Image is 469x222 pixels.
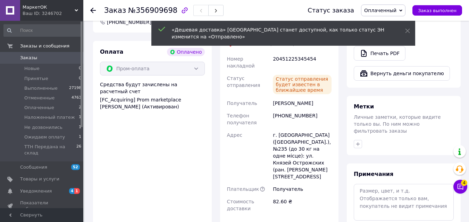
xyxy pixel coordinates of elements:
[23,10,83,17] div: Ваш ID: 3246702
[74,188,80,194] span: 1
[90,7,96,14] div: Вернуться назад
[227,186,259,192] span: Плательщик
[354,66,450,81] button: Вернуть деньги покупателю
[79,134,81,140] span: 1
[24,134,65,140] span: Ожидаем оплату
[461,180,467,186] span: 4
[354,114,441,134] span: Личные заметки, которые видите только вы. По ним можно фильтровать заказы
[271,183,333,195] div: Получатель
[71,164,80,170] span: 52
[106,19,152,26] span: [PHONE_NUMBER]
[308,7,354,14] div: Статус заказа
[227,56,255,69] span: Номер накладной
[100,96,205,110] div: [FC_Acquiring] Prom marketplace [PERSON_NAME] (Активирован)
[104,6,126,15] span: Заказ
[79,76,81,82] span: 0
[20,188,52,194] span: Уведомления
[24,76,48,82] span: Принятые
[24,144,76,156] span: ТТН Передана на склад
[418,8,457,13] span: Заказ выполнен
[412,5,462,16] button: Заказ выполнен
[24,95,55,101] span: Отмененные
[24,114,75,121] span: Наложенный платеж
[20,55,37,61] span: Заказы
[271,97,333,109] div: [PERSON_NAME]
[20,176,59,182] span: Товары и услуги
[79,124,81,131] span: 1
[128,6,177,15] span: №356909698
[72,95,81,101] span: 4763
[24,85,58,91] span: Выполненные
[227,113,257,125] span: Телефон получателя
[76,144,81,156] span: 26
[271,109,333,129] div: [PHONE_NUMBER]
[227,100,257,106] span: Получатель
[69,85,81,91] span: 27198
[271,53,333,72] div: 20451225345454
[354,46,405,61] a: Печать PDF
[20,200,64,212] span: Показатели работы компании
[69,188,75,194] span: 4
[24,65,40,72] span: Новые
[273,75,332,94] div: Статус отправления будет известен в ближайшее время
[271,129,333,183] div: г. [GEOGRAPHIC_DATA] ([GEOGRAPHIC_DATA].), №235 (до 30 кг на одне місце): ул. Князей Острожских (...
[227,76,260,88] span: Статус отправления
[100,48,123,55] span: Оплата
[354,103,374,110] span: Метки
[227,132,242,138] span: Адрес
[100,81,205,110] div: Средства будут зачислены на расчетный счет
[3,24,82,37] input: Поиск
[20,164,47,170] span: Сообщения
[79,114,81,121] span: 1
[453,180,467,194] button: Чат с покупателем4
[167,48,204,56] div: Оплачено
[23,4,75,10] span: МаркетОК
[172,26,388,40] div: «Дешевая доставка» [GEOGRAPHIC_DATA] станет доступной, как только статус ЭН изменится на «Отправл...
[24,124,62,131] span: Не дозвонились
[79,105,81,111] span: 2
[20,43,69,49] span: Заказы и сообщения
[227,199,254,211] span: Стоимость доставки
[364,8,396,13] span: Оплаченный
[271,195,333,215] div: 82.60 ₴
[354,171,393,177] span: Примечания
[79,65,81,72] span: 0
[24,105,54,111] span: Оплаченные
